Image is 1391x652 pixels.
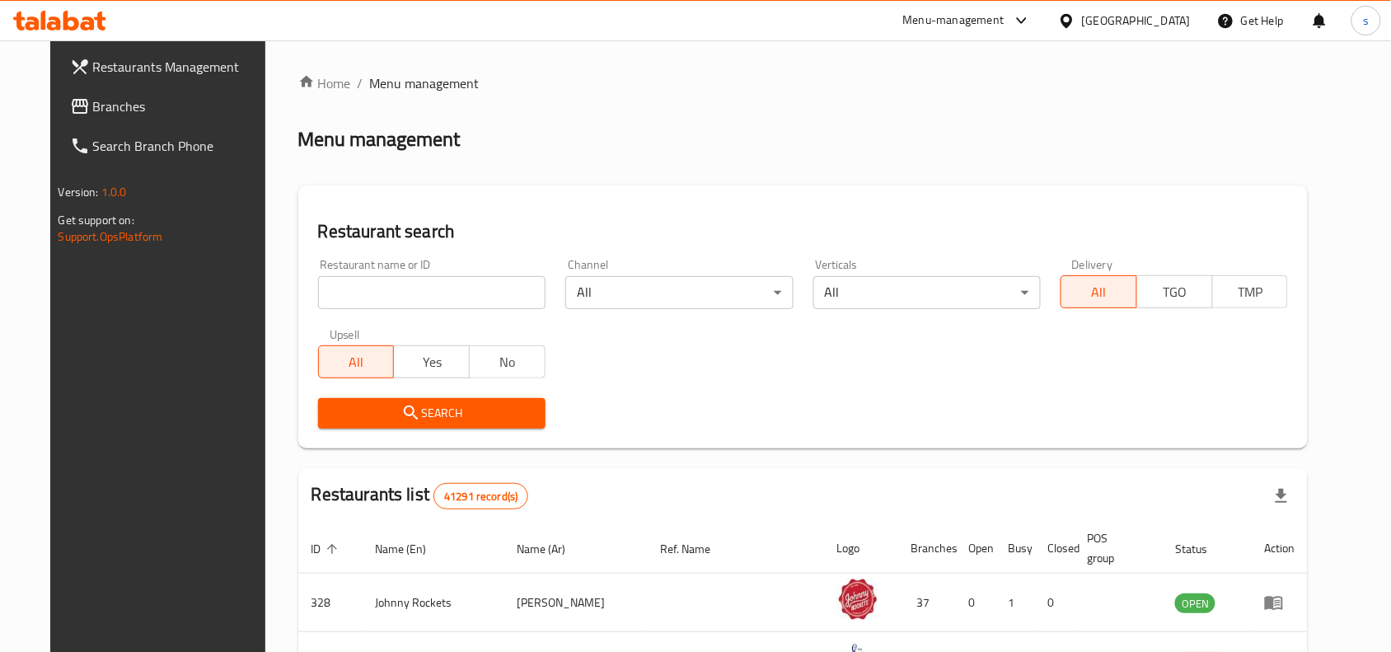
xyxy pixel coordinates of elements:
[1136,275,1213,308] button: TGO
[1175,593,1215,613] div: OPEN
[331,403,532,424] span: Search
[1144,280,1206,304] span: TGO
[318,345,395,378] button: All
[311,482,529,509] h2: Restaurants list
[59,209,134,231] span: Get support on:
[517,539,587,559] span: Name (Ar)
[298,126,461,152] h2: Menu management
[1088,528,1143,568] span: POS group
[326,350,388,374] span: All
[1175,594,1215,613] span: OPEN
[57,47,283,87] a: Restaurants Management
[59,226,163,247] a: Support.OpsPlatform
[1363,12,1369,30] span: s
[318,276,546,309] input: Search for restaurant name or ID..
[433,483,528,509] div: Total records count
[57,87,283,126] a: Branches
[898,574,956,632] td: 37
[1212,275,1289,308] button: TMP
[59,181,99,203] span: Version:
[93,136,269,156] span: Search Branch Phone
[469,345,546,378] button: No
[298,574,363,632] td: 328
[358,73,363,93] li: /
[956,574,995,632] td: 0
[1082,12,1191,30] div: [GEOGRAPHIC_DATA]
[93,57,269,77] span: Restaurants Management
[1220,280,1282,304] span: TMP
[1262,476,1301,516] div: Export file
[363,574,504,632] td: Johnny Rockets
[565,276,793,309] div: All
[1068,280,1131,304] span: All
[1175,539,1229,559] span: Status
[434,489,527,504] span: 41291 record(s)
[400,350,463,374] span: Yes
[1072,259,1113,270] label: Delivery
[101,181,127,203] span: 1.0.0
[995,523,1035,574] th: Busy
[1251,523,1308,574] th: Action
[93,96,269,116] span: Branches
[903,11,1005,30] div: Menu-management
[311,539,343,559] span: ID
[995,574,1035,632] td: 1
[1264,593,1295,612] div: Menu
[898,523,956,574] th: Branches
[57,126,283,166] a: Search Branch Phone
[318,398,546,429] button: Search
[298,73,351,93] a: Home
[1061,275,1137,308] button: All
[837,579,878,620] img: Johnny Rockets
[393,345,470,378] button: Yes
[503,574,647,632] td: [PERSON_NAME]
[476,350,539,374] span: No
[318,219,1289,244] h2: Restaurant search
[370,73,480,93] span: Menu management
[660,539,732,559] span: Ref. Name
[813,276,1041,309] div: All
[330,329,360,340] label: Upsell
[376,539,448,559] span: Name (En)
[1035,523,1075,574] th: Closed
[1035,574,1075,632] td: 0
[824,523,898,574] th: Logo
[956,523,995,574] th: Open
[298,73,1309,93] nav: breadcrumb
